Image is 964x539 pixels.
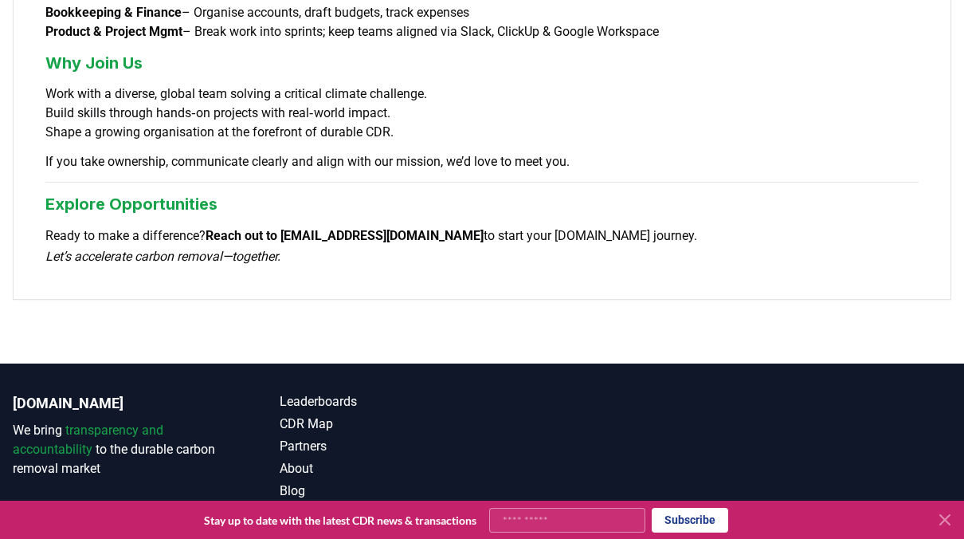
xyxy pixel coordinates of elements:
li: – Break work into sprints; keep teams aligned via Slack, ClickUp & Google Workspace [45,22,919,41]
p: We bring to the durable carbon removal market [13,421,216,478]
li: Work with a diverse, global team solving a critical climate challenge. [45,85,919,104]
strong: Reach out to [EMAIL_ADDRESS][DOMAIN_NAME] [206,228,484,243]
h3: Explore Opportunities [45,192,919,216]
h3: Why Join Us [45,51,919,75]
p: Ready to make a difference? to start your [DOMAIN_NAME] journey. [45,226,919,267]
a: CDR Map [280,415,483,434]
a: About [280,459,483,478]
li: – Organise accounts, draft budgets, track expenses [45,3,919,22]
li: Build skills through hands‑on projects with real‑world impact. [45,104,919,123]
strong: Product & Project Mgmt [45,24,182,39]
strong: Bookkeeping & Finance [45,5,182,20]
em: Let’s accelerate carbon removal—together. [45,249,280,264]
li: Shape a growing organisation at the forefront of durable CDR. [45,123,919,142]
a: Partners [280,437,483,456]
a: Leaderboards [280,392,483,411]
a: Blog [280,482,483,501]
p: If you take ownership, communicate clearly and align with our mission, we’d love to meet you. [45,151,919,172]
p: [DOMAIN_NAME] [13,392,216,415]
span: transparency and accountability [13,423,163,457]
